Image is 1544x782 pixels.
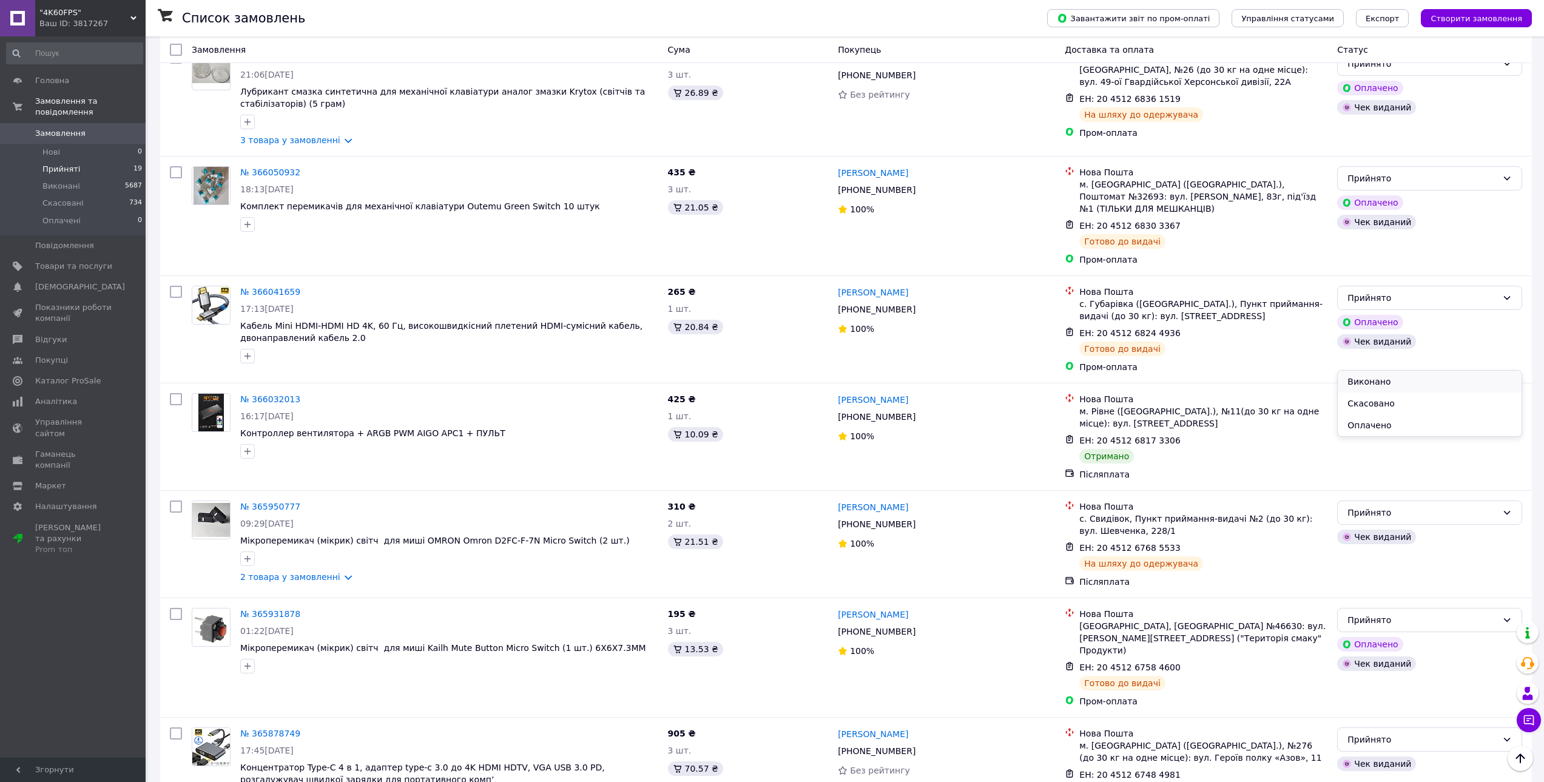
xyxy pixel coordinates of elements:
[192,727,231,766] a: Фото товару
[240,321,642,343] span: Кабель Mini HDMI-HDMI HD 4K, 60 Гц, високошвидкісний плетений HDMI-сумісний кабель, двонаправлени...
[192,52,231,90] a: Фото товару
[35,544,112,555] div: Prom топ
[133,164,142,175] span: 19
[1079,178,1327,215] div: м. [GEOGRAPHIC_DATA] ([GEOGRAPHIC_DATA].), Поштомат №32693: вул. [PERSON_NAME], 83г, під'їзд №1 (...
[1079,436,1181,445] span: ЕН: 20 4512 6817 3306
[1337,215,1416,229] div: Чек виданий
[138,147,142,158] span: 0
[240,87,645,109] a: Лубрикант смазка синтетична для механічної клавіатури аналог змазки Krytox (світчів та стабілізат...
[668,394,696,404] span: 425 ₴
[838,286,908,298] a: [PERSON_NAME]
[850,90,910,99] span: Без рейтингу
[1079,234,1165,249] div: Готово до видачі
[240,167,300,177] a: № 366050932
[192,501,231,539] a: Фото товару
[838,394,908,406] a: [PERSON_NAME]
[1079,221,1181,231] span: ЕН: 20 4512 6830 3367
[1079,393,1327,405] div: Нова Пошта
[35,355,68,366] span: Покупці
[668,320,723,334] div: 20.84 ₴
[668,200,723,215] div: 21.05 ₴
[194,167,229,204] img: Фото товару
[240,70,294,79] span: 21:06[DATE]
[194,608,229,646] img: Фото товару
[6,42,143,64] input: Пошук
[240,643,646,653] a: Мікроперемикач (мікрик) світч для миші Kailh Mute Button Micro Switch (1 шт.) 6X6X7.3MM
[1079,608,1327,620] div: Нова Пошта
[835,623,918,640] div: [PHONE_NUMBER]
[240,394,300,404] a: № 366032013
[1079,556,1203,571] div: На шляху до одержувача
[192,59,230,83] img: Фото товару
[838,608,908,621] a: [PERSON_NAME]
[35,449,112,471] span: Гаманець компанії
[668,519,692,528] span: 2 шт.
[838,501,908,513] a: [PERSON_NAME]
[1409,13,1532,22] a: Створити замовлення
[1079,770,1181,780] span: ЕН: 20 4512 6748 4981
[192,728,229,766] img: Фото товару
[850,766,910,775] span: Без рейтингу
[1079,695,1327,707] div: Пром-оплата
[835,301,918,318] div: [PHONE_NUMBER]
[198,394,224,431] img: Фото товару
[1338,371,1522,393] li: Виконано
[850,539,874,548] span: 100%
[838,728,908,740] a: [PERSON_NAME]
[850,431,874,441] span: 100%
[240,201,600,211] span: Комплект перемикачів для механічної клавіатури Outemu Green Switch 10 штук
[1337,81,1403,95] div: Оплачено
[192,608,231,647] a: Фото товару
[39,18,146,29] div: Ваш ID: 3817267
[850,646,874,656] span: 100%
[838,45,881,55] span: Покупець
[668,287,696,297] span: 265 ₴
[1431,14,1522,23] span: Створити замовлення
[1337,334,1416,349] div: Чек виданий
[1337,195,1403,210] div: Оплачено
[1079,513,1327,537] div: с. Свидівок, Пункт приймання-видачі №2 (до 30 кг): вул. Шевченка, 228/1
[240,287,300,297] a: № 366041659
[1079,127,1327,139] div: Пром-оплата
[1079,576,1327,588] div: Післяплата
[1079,468,1327,480] div: Післяплата
[240,184,294,194] span: 18:13[DATE]
[1241,14,1334,23] span: Управління статусами
[240,135,340,145] a: 3 товара у замовленні
[35,75,69,86] span: Головна
[35,334,67,345] span: Відгуки
[42,198,84,209] span: Скасовані
[240,626,294,636] span: 01:22[DATE]
[850,324,874,334] span: 100%
[35,396,77,407] span: Аналітика
[35,501,97,512] span: Налаштування
[1079,254,1327,266] div: Пром-оплата
[1079,361,1327,373] div: Пром-оплата
[192,286,230,324] img: Фото товару
[192,286,231,325] a: Фото товару
[240,502,300,511] a: № 365950777
[35,376,101,386] span: Каталог ProSale
[1079,405,1327,430] div: м. Рівне ([GEOGRAPHIC_DATA].), №11(до 30 кг на одне місце): вул. [STREET_ADDRESS]
[1347,733,1497,746] div: Прийнято
[1337,315,1403,329] div: Оплачено
[182,11,305,25] h1: Список замовлень
[240,411,294,421] span: 16:17[DATE]
[1338,393,1522,414] li: Скасовано
[1079,328,1181,338] span: ЕН: 20 4512 6824 4936
[192,45,246,55] span: Замовлення
[1337,656,1416,671] div: Чек виданий
[1337,45,1368,55] span: Статус
[240,304,294,314] span: 17:13[DATE]
[42,215,81,226] span: Оплачені
[1421,9,1532,27] button: Створити замовлення
[35,128,86,139] span: Замовлення
[1337,757,1416,771] div: Чек виданий
[240,536,630,545] a: Мікроперемикач (мікрик) світч для миші OMRON Omron D2FC-F-7N Micro Switch (2 шт.)
[668,729,696,738] span: 905 ₴
[1347,172,1497,185] div: Прийнято
[138,215,142,226] span: 0
[129,198,142,209] span: 734
[35,261,112,272] span: Товари та послуги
